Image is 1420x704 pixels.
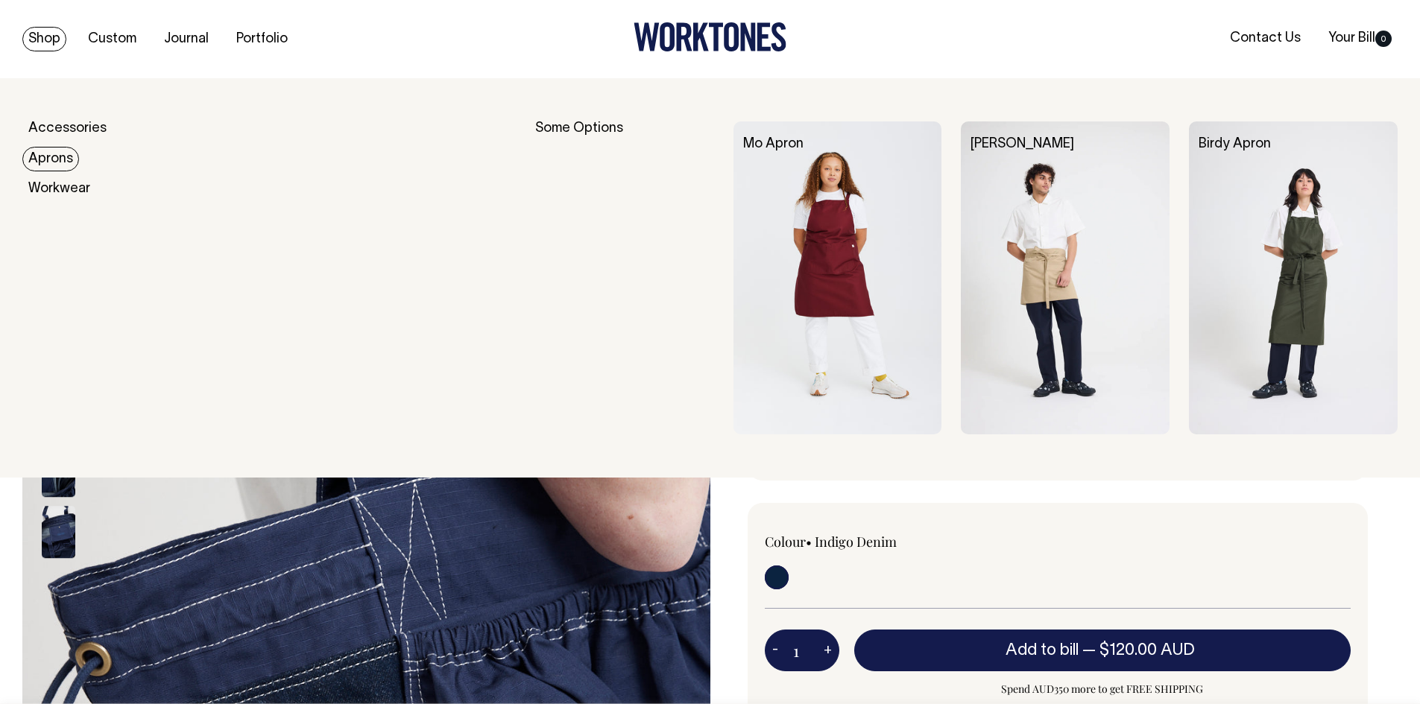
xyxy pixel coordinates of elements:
a: Contact Us [1224,26,1307,51]
button: - [765,635,786,665]
a: Birdy Apron [1199,138,1271,150]
div: Some Options [535,121,714,434]
span: — [1082,643,1199,658]
span: $120.00 AUD [1099,643,1195,658]
a: [PERSON_NAME] [971,138,1074,150]
a: Portfolio [230,27,294,51]
span: • [806,533,812,551]
img: indigo-denim [42,507,75,559]
img: Bobby Apron [961,121,1170,434]
div: Colour [765,533,1000,551]
span: Spend AUD350 more to get FREE SHIPPING [854,680,1351,698]
img: Mo Apron [733,121,942,434]
a: Custom [82,27,142,51]
span: 0 [1375,31,1392,47]
a: Workwear [22,177,96,201]
label: Indigo Denim [815,533,897,551]
span: Add to bill [1006,643,1079,658]
img: Birdy Apron [1189,121,1398,434]
a: Mo Apron [743,138,804,150]
a: Shop [22,27,66,51]
a: Your Bill0 [1322,26,1398,51]
a: Aprons [22,147,79,171]
button: Add to bill —$120.00 AUD [854,630,1351,671]
a: Accessories [22,116,113,141]
a: Journal [158,27,215,51]
img: indigo-denim [42,445,75,498]
button: + [816,635,839,665]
